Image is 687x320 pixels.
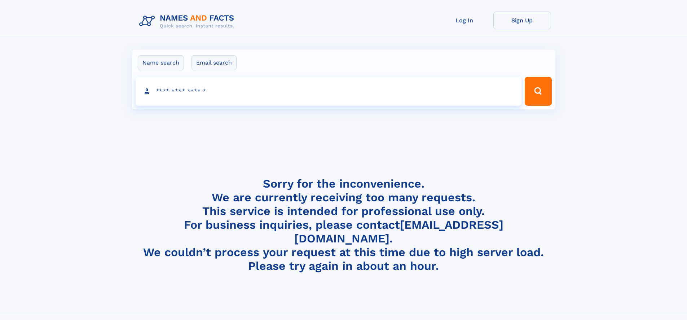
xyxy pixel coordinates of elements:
[136,177,551,273] h4: Sorry for the inconvenience. We are currently receiving too many requests. This service is intend...
[493,12,551,29] a: Sign Up
[191,55,237,70] label: Email search
[136,77,522,106] input: search input
[525,77,551,106] button: Search Button
[138,55,184,70] label: Name search
[294,218,503,245] a: [EMAIL_ADDRESS][DOMAIN_NAME]
[136,12,240,31] img: Logo Names and Facts
[436,12,493,29] a: Log In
